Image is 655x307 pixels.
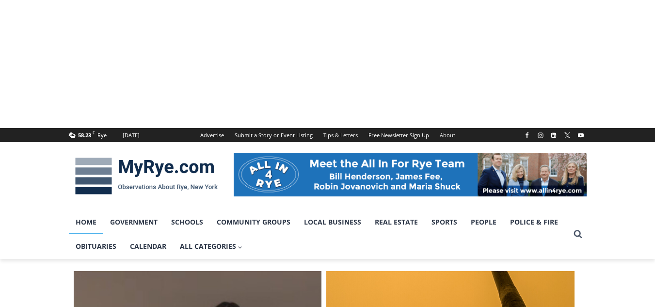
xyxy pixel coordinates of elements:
[164,210,210,234] a: Schools
[69,210,103,234] a: Home
[69,210,569,259] nav: Primary Navigation
[297,210,368,234] a: Local Business
[69,151,224,201] img: MyRye.com
[173,234,250,259] a: All Categories
[93,130,95,135] span: F
[318,128,363,142] a: Tips & Letters
[464,210,503,234] a: People
[521,129,533,141] a: Facebook
[434,128,461,142] a: About
[229,128,318,142] a: Submit a Story or Event Listing
[97,131,107,140] div: Rye
[123,234,173,259] a: Calendar
[180,241,243,252] span: All Categories
[368,210,425,234] a: Real Estate
[123,131,140,140] div: [DATE]
[103,210,164,234] a: Government
[195,128,461,142] nav: Secondary Navigation
[575,129,587,141] a: YouTube
[363,128,434,142] a: Free Newsletter Sign Up
[210,210,297,234] a: Community Groups
[569,226,587,243] button: View Search Form
[503,210,565,234] a: Police & Fire
[425,210,464,234] a: Sports
[548,129,559,141] a: Linkedin
[69,234,123,259] a: Obituaries
[535,129,546,141] a: Instagram
[561,129,573,141] a: X
[195,128,229,142] a: Advertise
[234,153,587,196] img: All in for Rye
[78,131,91,139] span: 58.23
